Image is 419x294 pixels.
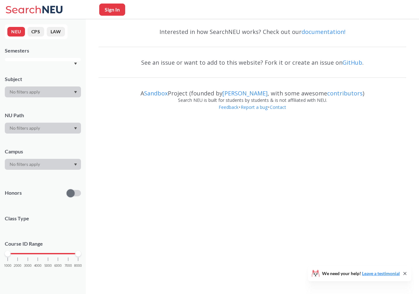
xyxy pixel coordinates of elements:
svg: Dropdown arrow [74,62,77,65]
span: 7000 [64,264,72,267]
div: Dropdown arrow [5,86,81,97]
span: We need your help! [322,271,400,276]
div: NU Path [5,112,81,119]
span: 2000 [14,264,21,267]
a: GitHub [342,59,362,66]
span: 8000 [74,264,82,267]
button: CPS [28,27,44,37]
button: NEU [7,27,25,37]
span: 4000 [34,264,42,267]
a: documentation! [302,28,345,36]
svg: Dropdown arrow [74,163,77,166]
button: Sign In [99,4,125,16]
span: 3000 [24,264,32,267]
svg: Dropdown arrow [74,91,77,94]
button: LAW [47,27,65,37]
span: 1000 [4,264,12,267]
div: Search NEU is built for students by students & is not affiliated with NEU. [99,97,406,104]
span: Class Type [5,215,81,222]
div: A Project (founded by , with some awesome ) [99,84,406,97]
div: Dropdown arrow [5,123,81,134]
a: Report a bug [240,104,268,110]
svg: Dropdown arrow [74,127,77,130]
p: Honors [5,189,22,197]
p: Course ID Range [5,240,81,248]
span: 5000 [44,264,52,267]
div: Campus [5,148,81,155]
a: Sandbox [144,89,168,97]
div: Interested in how SearchNEU works? Check out our [99,22,406,41]
a: Contact [270,104,286,110]
div: See an issue or want to add to this website? Fork it or create an issue on . [99,53,406,72]
a: [PERSON_NAME] [222,89,268,97]
span: 6000 [54,264,62,267]
div: Dropdown arrow [5,159,81,170]
a: contributors [327,89,363,97]
div: Semesters [5,47,81,54]
div: • • [99,104,406,120]
a: Leave a testimonial [362,271,400,276]
a: Feedback [218,104,239,110]
div: Subject [5,76,81,83]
